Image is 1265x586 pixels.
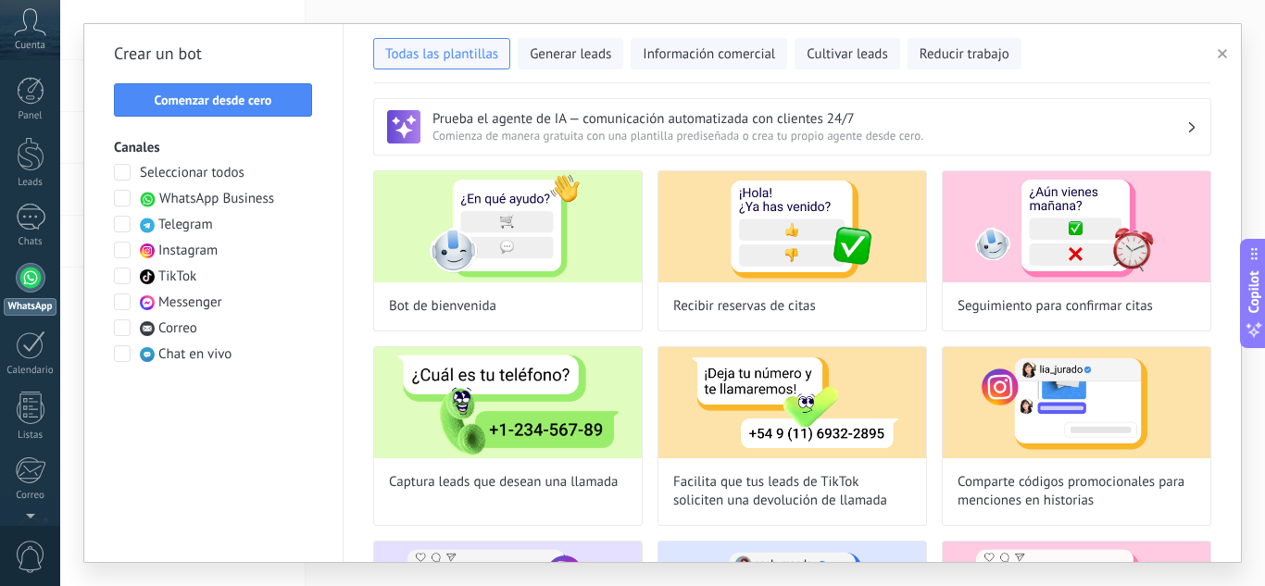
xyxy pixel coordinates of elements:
[530,45,611,64] span: Generar leads
[389,473,619,492] span: Captura leads que desean una llamada
[943,347,1210,458] img: Comparte códigos promocionales para menciones en historias
[114,83,312,117] button: Comenzar desde cero
[4,430,57,442] div: Listas
[673,473,911,510] span: Facilita que tus leads de TikTok soliciten una devolución de llamada
[643,45,775,64] span: Información comercial
[807,45,887,64] span: Cultivar leads
[908,38,1021,69] button: Reducir trabajo
[373,38,510,69] button: Todas las plantillas
[159,190,274,208] span: WhatsApp Business
[385,45,498,64] span: Todas las plantillas
[158,345,232,364] span: Chat en vivo
[1245,270,1263,313] span: Copilot
[795,38,899,69] button: Cultivar leads
[4,236,57,248] div: Chats
[958,473,1196,510] span: Comparte códigos promocionales para menciones en historias
[158,319,197,338] span: Correo
[4,177,57,189] div: Leads
[4,110,57,122] div: Panel
[673,297,816,316] span: Recibir reservas de citas
[943,171,1210,282] img: Seguimiento para confirmar citas
[4,490,57,502] div: Correo
[4,365,57,377] div: Calendario
[432,110,1186,128] h3: Prueba el agente de IA — comunicación automatizada con clientes 24/7
[389,297,496,316] span: Bot de bienvenida
[658,171,926,282] img: Recibir reservas de citas
[374,171,642,282] img: Bot de bienvenida
[374,347,642,458] img: Captura leads que desean una llamada
[432,128,1186,143] span: Comienza de manera gratuita con una plantilla prediseñada o crea tu propio agente desde cero.
[158,242,218,260] span: Instagram
[158,293,222,312] span: Messenger
[158,216,213,234] span: Telegram
[4,298,56,316] div: WhatsApp
[114,139,313,156] h3: Canales
[958,297,1153,316] span: Seguimiento para confirmar citas
[15,40,45,52] span: Cuenta
[155,94,272,106] span: Comenzar desde cero
[920,45,1009,64] span: Reducir trabajo
[658,347,926,458] img: Facilita que tus leads de TikTok soliciten una devolución de llamada
[158,268,196,286] span: TikTok
[631,38,787,69] button: Información comercial
[518,38,623,69] button: Generar leads
[114,39,313,69] h2: Crear un bot
[140,164,244,182] span: Seleccionar todos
